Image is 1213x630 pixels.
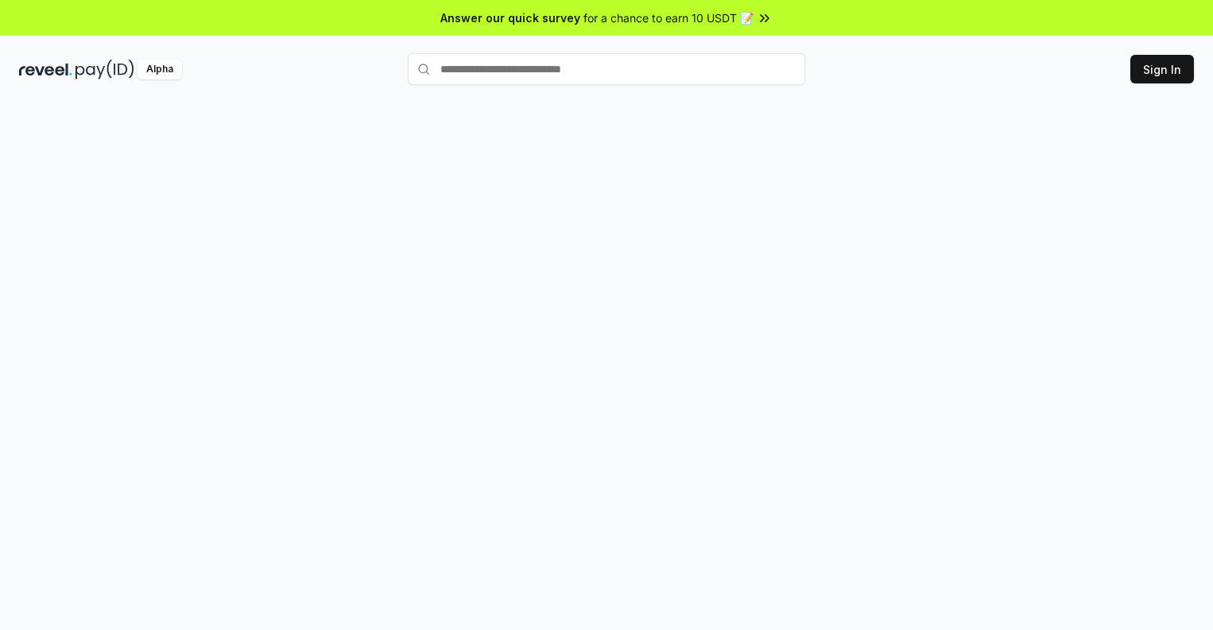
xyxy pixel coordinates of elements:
[76,60,134,79] img: pay_id
[440,10,580,26] span: Answer our quick survey
[138,60,182,79] div: Alpha
[583,10,754,26] span: for a chance to earn 10 USDT 📝
[19,60,72,79] img: reveel_dark
[1130,55,1194,83] button: Sign In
